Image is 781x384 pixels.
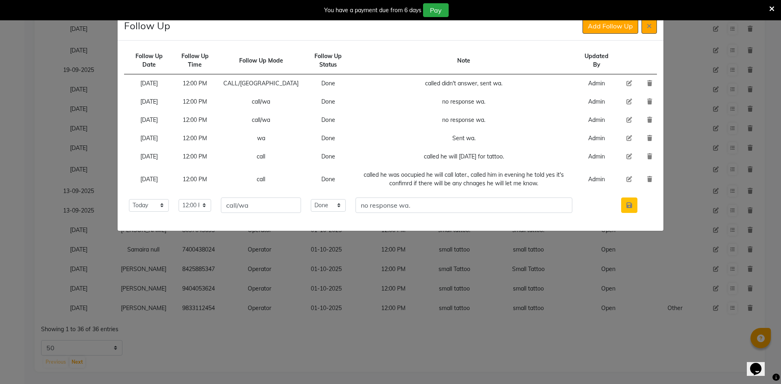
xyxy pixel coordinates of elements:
[582,18,638,34] button: Add Follow Up
[179,152,211,161] div: 12:00 PM
[306,129,350,148] td: Done
[174,47,216,74] td: Follow Up Time
[179,134,211,143] div: 12:00 PM
[306,148,350,166] td: Done
[351,166,577,193] td: called he was oocupied he will call later., called him in evening he told yes it's confimrd if th...
[577,74,616,93] td: Admin
[124,47,174,74] td: Follow Up Date
[306,111,350,129] td: Done
[179,79,211,88] div: 12:00 PM
[179,175,211,184] div: 12:00 PM
[179,116,211,124] div: 12:00 PM
[129,98,169,106] div: [DATE]
[129,134,169,143] div: [DATE]
[351,74,577,93] td: called didn't answer, sent wa.
[351,47,577,74] td: Note
[216,129,306,148] td: wa
[124,18,170,33] h4: Follow Up
[747,351,773,376] iframe: chat widget
[577,111,616,129] td: Admin
[129,79,169,88] div: [DATE]
[179,98,211,106] div: 12:00 PM
[216,111,306,129] td: call/wa
[216,93,306,111] td: call/wa
[216,148,306,166] td: call
[423,3,449,17] button: Pay
[129,116,169,124] div: [DATE]
[577,129,616,148] td: Admin
[577,166,616,193] td: Admin
[129,175,169,184] div: [DATE]
[324,6,421,15] div: You have a payment due from 6 days
[216,74,306,93] td: CALL/[GEOGRAPHIC_DATA]
[306,74,350,93] td: Done
[351,111,577,129] td: no response wa.
[306,47,350,74] td: Follow Up Status
[577,47,616,74] td: Updated By
[351,93,577,111] td: no response wa.
[306,166,350,193] td: Done
[351,129,577,148] td: Sent wa.
[351,148,577,166] td: called he will [DATE] for tattoo.
[129,152,169,161] div: [DATE]
[577,93,616,111] td: Admin
[306,93,350,111] td: Done
[577,148,616,166] td: Admin
[216,166,306,193] td: call
[216,47,306,74] td: Follow Up Mode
